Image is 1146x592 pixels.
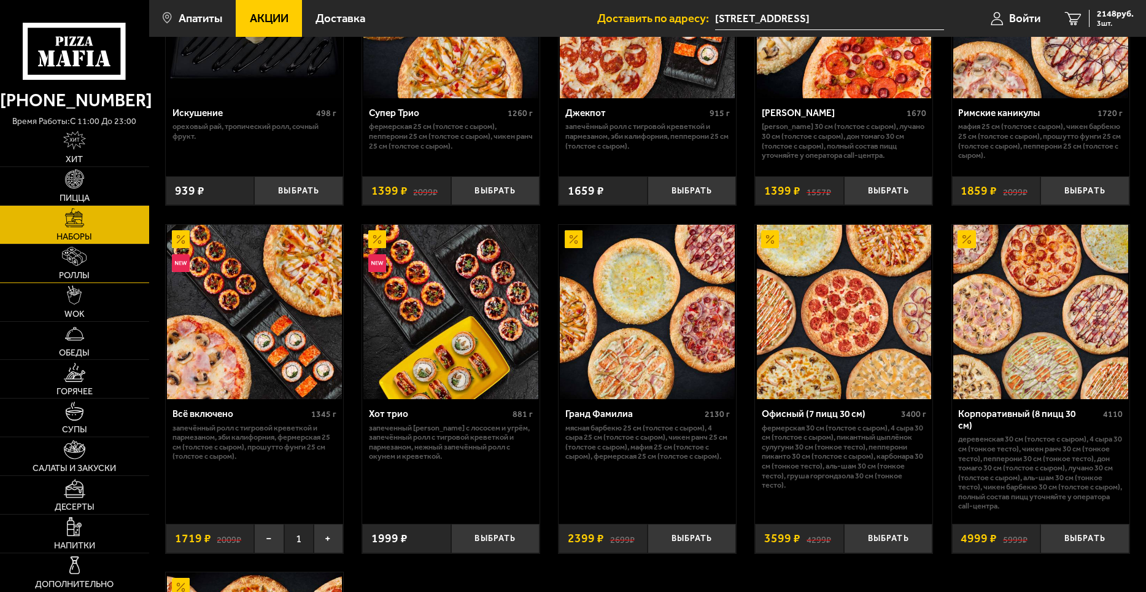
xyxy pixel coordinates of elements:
span: Апатиты [179,13,222,25]
div: Супер Трио [369,107,505,119]
p: Запечённый ролл с тигровой креветкой и пармезаном, Эби Калифорния, Пепперони 25 см (толстое с сыр... [565,122,730,150]
span: Салаты и закуски [33,464,116,472]
button: Выбрать [648,524,737,553]
button: Выбрать [648,176,737,206]
span: 1720 г [1098,108,1123,119]
div: Гранд Фамилиа [565,408,702,420]
p: Мафия 25 см (толстое с сыром), Чикен Барбекю 25 см (толстое с сыром), Прошутто Фунги 25 см (толст... [958,122,1123,160]
p: Фермерская 25 см (толстое с сыром), Пепперони 25 см (толстое с сыром), Чикен Ранч 25 см (толстое ... [369,122,533,150]
img: Акционный [368,230,386,248]
div: Джекпот [565,107,707,119]
p: Запеченный [PERSON_NAME] с лососем и угрём, Запечённый ролл с тигровой креветкой и пармезаном, Не... [369,423,533,461]
p: Мясная Барбекю 25 см (толстое с сыром), 4 сыра 25 см (толстое с сыром), Чикен Ранч 25 см (толстое... [565,423,730,461]
span: 1670 [907,108,926,119]
img: Гранд Фамилиа [560,225,735,400]
span: 881 г [513,409,533,419]
button: Выбрать [844,524,933,553]
s: 1557 ₽ [807,185,831,197]
span: 1719 ₽ [175,532,211,544]
img: Акционный [958,230,975,248]
img: Офисный (7 пицц 30 см) [757,225,932,400]
span: 498 г [316,108,336,119]
span: Десерты [55,502,95,511]
s: 2099 ₽ [413,185,438,197]
span: Супы [62,425,87,434]
span: Акции [250,13,288,25]
s: 2099 ₽ [1003,185,1028,197]
a: АкционныйКорпоративный (8 пицц 30 см) [952,225,1129,400]
span: 1399 ₽ [764,185,800,197]
button: Выбрать [844,176,933,206]
p: Ореховый рай, Тропический ролл, Сочный фрукт. [172,122,337,141]
p: Деревенская 30 см (толстое с сыром), 4 сыра 30 см (тонкое тесто), Чикен Ранч 30 см (тонкое тесто)... [958,434,1123,511]
img: Хот трио [363,225,538,400]
span: 939 ₽ [175,185,204,197]
div: Хот трио [369,408,510,420]
span: 1659 ₽ [568,185,604,197]
button: + [314,524,343,553]
img: Новинка [368,254,386,272]
span: Войти [1009,13,1040,25]
button: Выбрать [1040,524,1129,553]
span: 1999 ₽ [371,532,408,544]
a: АкционныйНовинкаВсё включено [166,225,343,400]
span: Пицца [60,193,90,202]
button: Выбрать [451,524,540,553]
span: 3 шт. [1097,20,1134,27]
span: Доставка [316,13,365,25]
span: 3599 ₽ [764,532,800,544]
span: 1 [284,524,314,553]
span: 1399 ₽ [371,185,408,197]
p: Запечённый ролл с тигровой креветкой и пармезаном, Эби Калифорния, Фермерская 25 см (толстое с сы... [172,423,337,461]
div: Офисный (7 пицц 30 см) [762,408,898,420]
div: [PERSON_NAME] [762,107,904,119]
img: Акционный [761,230,779,248]
p: [PERSON_NAME] 30 см (толстое с сыром), Лучано 30 см (толстое с сыром), Дон Томаго 30 см (толстое ... [762,122,926,160]
s: 5999 ₽ [1003,532,1028,544]
img: Новинка [172,254,190,272]
s: 4299 ₽ [807,532,831,544]
span: Дополнительно [35,580,114,588]
span: 2399 ₽ [568,532,604,544]
s: 2009 ₽ [217,532,241,544]
img: Акционный [565,230,583,248]
span: 1260 г [508,108,533,119]
span: 4110 [1103,409,1123,419]
button: Выбрать [254,176,343,206]
div: Корпоративный (8 пицц 30 см) [958,408,1100,431]
button: Выбрать [1040,176,1129,206]
input: Ваш адрес доставки [715,7,944,30]
span: 3400 г [901,409,926,419]
a: АкционныйНовинкаХот трио [362,225,540,400]
span: Горячее [56,387,93,395]
div: Всё включено [172,408,309,420]
span: 2148 руб. [1097,10,1134,18]
span: Доставить по адресу: [597,13,715,25]
span: 1859 ₽ [961,185,997,197]
span: 2130 г [705,409,730,419]
div: Искушение [172,107,314,119]
span: Хит [66,155,83,163]
span: 915 г [710,108,730,119]
img: Акционный [172,230,190,248]
img: Корпоративный (8 пицц 30 см) [953,225,1128,400]
span: 1345 г [311,409,336,419]
p: Фермерская 30 см (толстое с сыром), 4 сыра 30 см (толстое с сыром), Пикантный цыплёнок сулугуни 3... [762,423,926,490]
span: Наборы [56,232,92,241]
span: Роллы [59,271,90,279]
button: − [254,524,284,553]
span: Напитки [54,541,95,550]
span: 4999 ₽ [961,532,997,544]
span: WOK [64,310,85,318]
img: Всё включено [167,225,342,400]
div: Римские каникулы [958,107,1094,119]
a: АкционныйОфисный (7 пицц 30 см) [755,225,932,400]
s: 2699 ₽ [610,532,635,544]
a: АкционныйГранд Фамилиа [559,225,736,400]
span: Обеды [59,348,90,357]
button: Выбрать [451,176,540,206]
